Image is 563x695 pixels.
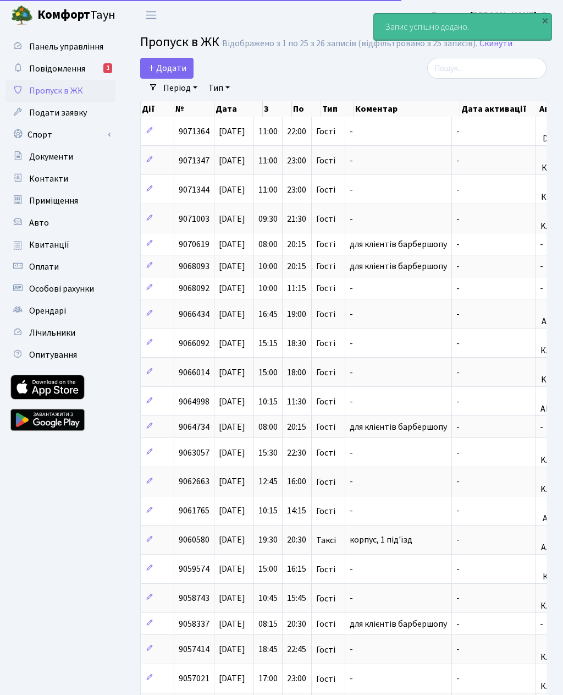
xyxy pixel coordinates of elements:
[219,155,245,167] span: [DATE]
[316,156,335,165] span: Гості
[316,240,335,249] span: Гості
[179,308,209,320] span: 9066434
[316,448,335,457] span: Гості
[29,217,49,229] span: Авто
[29,349,77,361] span: Опитування
[350,618,447,630] span: для клієнтів барбершопу
[140,58,194,79] a: Додати
[179,366,209,379] span: 9066014
[29,261,59,273] span: Оплати
[263,101,292,117] th: З
[287,618,306,630] span: 20:30
[456,213,460,225] span: -
[179,593,209,605] span: 9058743
[350,644,353,656] span: -
[29,305,66,317] span: Орендарі
[540,238,543,250] span: -
[179,260,209,272] span: 9068093
[287,421,306,433] span: 20:15
[5,80,115,102] a: Пропуск в ЖК
[316,339,335,348] span: Гості
[37,6,90,24] b: Комфорт
[316,536,336,545] span: Таксі
[350,563,353,576] span: -
[29,239,69,251] span: Квитанції
[287,644,306,656] span: 22:45
[350,447,353,459] span: -
[179,337,209,349] span: 9066092
[5,256,115,278] a: Оплати
[159,79,202,97] a: Період
[258,421,278,433] span: 08:00
[460,101,538,117] th: Дата активації
[287,125,306,138] span: 22:00
[179,534,209,546] span: 9060580
[287,505,306,517] span: 14:15
[219,308,245,320] span: [DATE]
[179,155,209,167] span: 9071347
[287,337,306,349] span: 18:30
[5,322,115,344] a: Лічильники
[29,107,87,119] span: Подати заявку
[456,396,460,408] span: -
[316,368,335,377] span: Гості
[540,618,543,630] span: -
[219,337,245,349] span: [DATE]
[219,476,245,488] span: [DATE]
[539,15,550,26] div: ×
[350,213,353,225] span: -
[219,447,245,459] span: [DATE]
[350,673,353,685] span: -
[432,9,550,22] a: Блєдних [PERSON_NAME]. О.
[287,366,306,379] span: 18:00
[5,190,115,212] a: Приміщення
[179,505,209,517] span: 9061765
[258,282,278,294] span: 10:00
[219,593,245,605] span: [DATE]
[456,644,460,656] span: -
[219,421,245,433] span: [DATE]
[179,447,209,459] span: 9063057
[350,534,412,546] span: корпус, 1 під'їзд
[219,282,245,294] span: [DATE]
[456,337,460,349] span: -
[5,102,115,124] a: Подати заявку
[432,9,550,21] b: Блєдних [PERSON_NAME]. О.
[456,155,460,167] span: -
[258,125,278,138] span: 11:00
[179,673,209,685] span: 9057021
[219,673,245,685] span: [DATE]
[258,308,278,320] span: 16:45
[5,234,115,256] a: Квитанції
[29,85,83,97] span: Пропуск в ЖК
[540,421,543,433] span: -
[29,63,85,75] span: Повідомлення
[219,534,245,546] span: [DATE]
[204,79,234,97] a: Тип
[214,101,263,117] th: Дата
[316,620,335,628] span: Гості
[258,260,278,272] span: 10:00
[179,213,209,225] span: 9071003
[287,447,306,459] span: 22:30
[258,447,278,459] span: 15:30
[5,168,115,190] a: Контакти
[258,505,278,517] span: 10:15
[29,151,73,163] span: Документи
[287,184,306,196] span: 23:00
[456,125,460,138] span: -
[456,421,460,433] span: -
[219,563,245,576] span: [DATE]
[287,563,306,576] span: 16:15
[141,101,174,117] th: Дії
[219,125,245,138] span: [DATE]
[456,593,460,605] span: -
[179,618,209,630] span: 9058337
[179,476,209,488] span: 9062663
[456,476,460,488] span: -
[140,32,219,52] span: Пропуск в ЖК
[258,644,278,656] span: 18:45
[179,184,209,196] span: 9071344
[258,396,278,408] span: 10:15
[103,63,112,73] div: 1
